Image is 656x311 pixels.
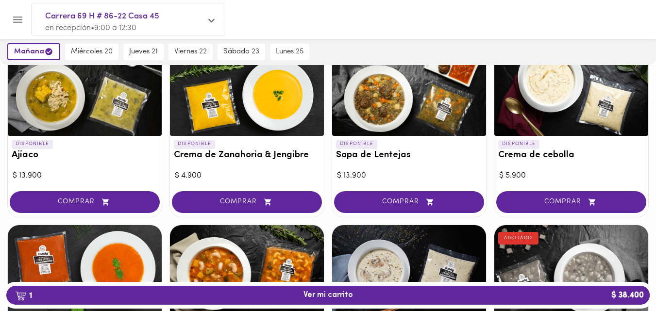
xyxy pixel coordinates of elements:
div: $ 4.900 [175,170,319,181]
p: DISPONIBLE [498,140,539,148]
span: lunes 25 [276,48,303,56]
div: $ 5.900 [499,170,643,181]
h3: Crema de cebolla [498,150,644,161]
button: 1Ver mi carrito$ 38.400 [6,286,650,305]
p: DISPONIBLE [336,140,377,148]
button: COMPRAR [496,191,646,213]
button: lunes 25 [270,44,309,60]
button: Menu [6,8,30,32]
span: COMPRAR [184,198,310,206]
span: mañana [14,47,53,56]
div: Crema de cebolla [494,44,648,136]
b: 1 [9,289,38,302]
button: miércoles 20 [65,44,118,60]
span: viernes 22 [174,48,207,56]
p: DISPONIBLE [12,140,53,148]
span: Ver mi carrito [303,291,353,300]
p: DISPONIBLE [174,140,215,148]
button: viernes 22 [168,44,213,60]
span: Carrera 69 H # 86-22 Casa 45 [45,10,202,23]
span: COMPRAR [508,198,634,206]
span: miércoles 20 [71,48,113,56]
span: jueves 21 [129,48,158,56]
iframe: Messagebird Livechat Widget [600,255,646,301]
img: cart.png [15,291,26,301]
div: Sopa de Lentejas [332,44,486,136]
div: AGOTADO [498,232,538,245]
span: sábado 23 [223,48,259,56]
button: COMPRAR [172,191,322,213]
h3: Crema de Zanahoria & Jengibre [174,150,320,161]
div: $ 13.900 [337,170,481,181]
button: mañana [7,43,60,60]
h3: Ajiaco [12,150,158,161]
div: Crema de Zanahoria & Jengibre [170,44,324,136]
button: sábado 23 [218,44,265,60]
h3: Sopa de Lentejas [336,150,482,161]
button: COMPRAR [10,191,160,213]
div: Ajiaco [8,44,162,136]
span: COMPRAR [22,198,148,206]
span: en recepción • 9:00 a 12:30 [45,24,136,32]
button: COMPRAR [334,191,484,213]
button: jueves 21 [123,44,164,60]
div: $ 13.900 [13,170,157,181]
span: COMPRAR [346,198,472,206]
